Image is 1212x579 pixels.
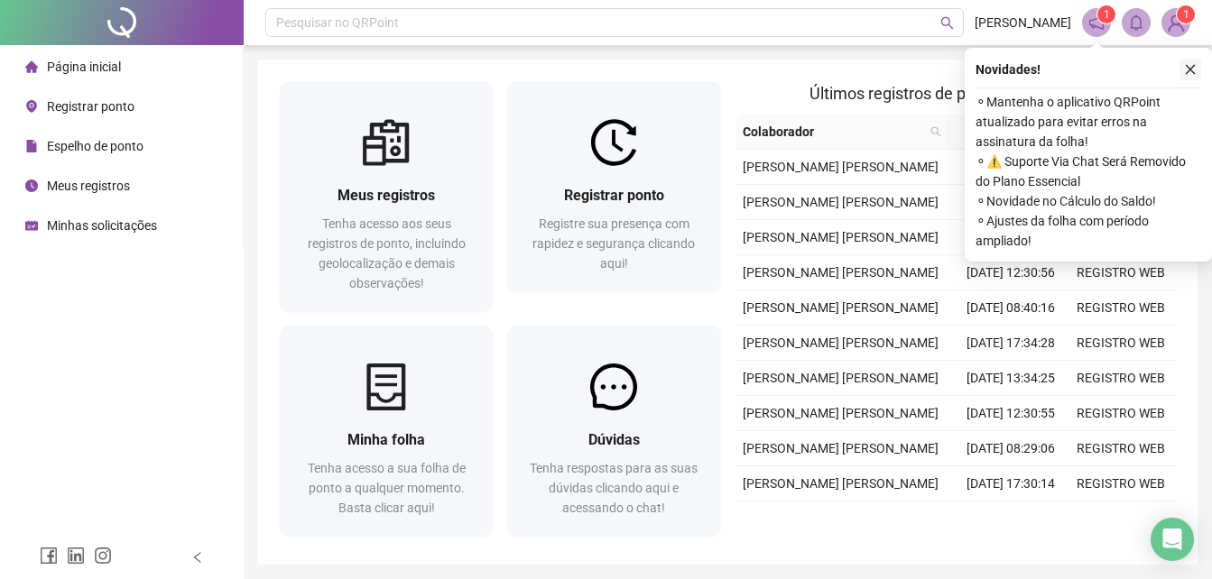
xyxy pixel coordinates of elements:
[743,122,924,142] span: Colaborador
[1066,431,1176,466] td: REGISTRO WEB
[1066,361,1176,396] td: REGISTRO WEB
[956,220,1066,255] td: [DATE] 13:35:21
[956,255,1066,290] td: [DATE] 12:30:56
[956,326,1066,361] td: [DATE] 17:34:28
[956,122,1033,142] span: Data/Hora
[743,441,939,455] span: [PERSON_NAME] [PERSON_NAME]
[940,16,954,30] span: search
[743,335,939,350] span: [PERSON_NAME] [PERSON_NAME]
[927,118,945,145] span: search
[810,84,1101,103] span: Últimos registros de ponto sincronizados
[956,361,1066,396] td: [DATE] 13:34:25
[47,218,157,233] span: Minhas solicitações
[47,179,130,193] span: Meus registros
[1066,290,1176,326] td: REGISTRO WEB
[94,547,112,565] span: instagram
[1177,5,1195,23] sup: Atualize o seu contato no menu Meus Dados
[280,81,493,311] a: Meus registrosTenha acesso aos seus registros de ponto, incluindo geolocalização e demais observa...
[191,551,204,564] span: left
[956,185,1066,220] td: [DATE] 17:31:56
[25,100,38,113] span: environment
[1184,63,1197,76] span: close
[743,476,939,491] span: [PERSON_NAME] [PERSON_NAME]
[956,396,1066,431] td: [DATE] 12:30:55
[25,179,38,192] span: clock-circle
[743,160,939,174] span: [PERSON_NAME] [PERSON_NAME]
[976,152,1201,191] span: ⚬ ⚠️ Suporte Via Chat Será Removido do Plano Essencial
[743,371,939,385] span: [PERSON_NAME] [PERSON_NAME]
[1088,14,1105,31] span: notification
[743,230,939,244] span: [PERSON_NAME] [PERSON_NAME]
[976,92,1201,152] span: ⚬ Mantenha o aplicativo QRPoint atualizado para evitar erros na assinatura da folha!
[743,195,939,209] span: [PERSON_NAME] [PERSON_NAME]
[1066,466,1176,501] td: REGISTRO WEB
[976,191,1201,211] span: ⚬ Novidade no Cálculo do Saldo!
[1128,14,1144,31] span: bell
[1151,518,1194,561] div: Open Intercom Messenger
[1162,9,1189,36] img: 81638
[956,466,1066,501] td: [DATE] 17:30:14
[1097,5,1115,23] sup: 1
[956,290,1066,326] td: [DATE] 08:40:16
[507,326,720,536] a: DúvidasTenha respostas para as suas dúvidas clicando aqui e acessando o chat!
[976,60,1041,79] span: Novidades !
[25,140,38,152] span: file
[308,216,466,290] span: Tenha acesso aos seus registros de ponto, incluindo geolocalização e demais observações!
[1104,8,1110,21] span: 1
[47,139,143,153] span: Espelho de ponto
[67,547,85,565] span: linkedin
[25,60,38,73] span: home
[588,431,640,448] span: Dúvidas
[280,326,493,536] a: Minha folhaTenha acesso a sua folha de ponto a qualquer momento. Basta clicar aqui!
[956,431,1066,466] td: [DATE] 08:29:06
[1066,501,1176,537] td: REGISTRO WEB
[956,150,1066,185] td: [DATE] 08:29:14
[1066,396,1176,431] td: REGISTRO WEB
[338,187,435,204] span: Meus registros
[1183,8,1189,21] span: 1
[25,219,38,232] span: schedule
[743,406,939,420] span: [PERSON_NAME] [PERSON_NAME]
[975,13,1071,32] span: [PERSON_NAME]
[347,431,425,448] span: Minha folha
[564,187,664,204] span: Registrar ponto
[530,461,698,515] span: Tenha respostas para as suas dúvidas clicando aqui e acessando o chat!
[976,211,1201,251] span: ⚬ Ajustes da folha com período ampliado!
[1066,255,1176,290] td: REGISTRO WEB
[532,216,695,271] span: Registre sua presença com rapidez e segurança clicando aqui!
[930,126,941,137] span: search
[743,265,939,280] span: [PERSON_NAME] [PERSON_NAME]
[308,461,466,515] span: Tenha acesso a sua folha de ponto a qualquer momento. Basta clicar aqui!
[956,501,1066,537] td: [DATE] 13:08:03
[1066,326,1176,361] td: REGISTRO WEB
[743,300,939,315] span: [PERSON_NAME] [PERSON_NAME]
[507,81,720,291] a: Registrar pontoRegistre sua presença com rapidez e segurança clicando aqui!
[47,99,134,114] span: Registrar ponto
[47,60,121,74] span: Página inicial
[948,115,1055,150] th: Data/Hora
[40,547,58,565] span: facebook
